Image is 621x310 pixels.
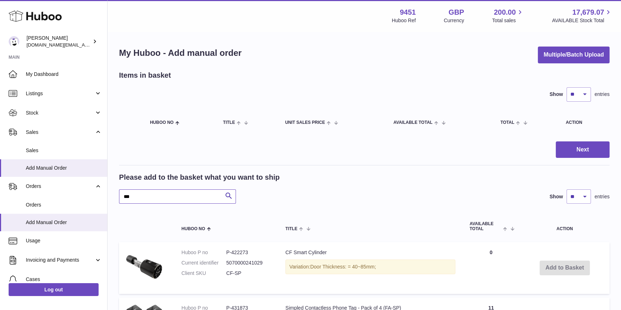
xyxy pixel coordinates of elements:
label: Show [550,193,563,200]
div: Variation: [285,260,455,274]
dd: 5070000241029 [226,260,271,266]
img: amir.ch@gmail.com [9,36,19,47]
div: Huboo Ref [392,17,416,24]
span: Huboo no [150,120,174,125]
span: 17,679.07 [572,8,604,17]
img: CF Smart Cylinder [126,249,162,285]
span: Cases [26,276,102,283]
span: Total sales [492,17,524,24]
label: Show [550,91,563,98]
div: Action [566,120,602,125]
span: entries [594,91,610,98]
span: Orders [26,202,102,208]
span: Listings [26,90,94,97]
span: Door Thickness: = 40~85mm; [310,264,376,270]
td: 0 [463,242,520,294]
strong: GBP [449,8,464,17]
span: AVAILABLE Total [393,120,432,125]
span: AVAILABLE Total [470,222,502,231]
span: entries [594,193,610,200]
span: My Dashboard [26,71,102,78]
span: Usage [26,237,102,244]
h2: Please add to the basket what you want to ship [119,173,280,182]
span: Total [501,120,515,125]
dd: CF-SP [226,270,271,277]
span: Sales [26,129,94,136]
span: Title [285,227,297,231]
span: Huboo no [181,227,205,231]
span: Sales [26,147,102,154]
span: Invoicing and Payments [26,257,94,263]
td: CF Smart Cylinder [278,242,463,294]
span: AVAILABLE Stock Total [552,17,612,24]
button: Next [556,141,610,158]
a: Log out [9,283,99,296]
a: 17,679.07 AVAILABLE Stock Total [552,8,612,24]
span: 200.00 [494,8,516,17]
th: Action [520,214,610,238]
span: Stock [26,110,94,116]
span: Add Manual Order [26,219,102,226]
span: Orders [26,183,94,190]
dt: Huboo P no [181,249,226,256]
dt: Client SKU [181,270,226,277]
h2: Items in basket [119,71,171,80]
span: Unit Sales Price [285,120,325,125]
div: Currency [444,17,464,24]
span: Add Manual Order [26,165,102,171]
span: Title [223,120,235,125]
dd: P-422273 [226,249,271,256]
button: Multiple/Batch Upload [538,47,610,63]
dt: Current identifier [181,260,226,266]
div: [PERSON_NAME] [27,35,91,48]
span: [DOMAIN_NAME][EMAIL_ADDRESS][DOMAIN_NAME] [27,42,143,48]
h1: My Huboo - Add manual order [119,47,242,59]
strong: 9451 [400,8,416,17]
a: 200.00 Total sales [492,8,524,24]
